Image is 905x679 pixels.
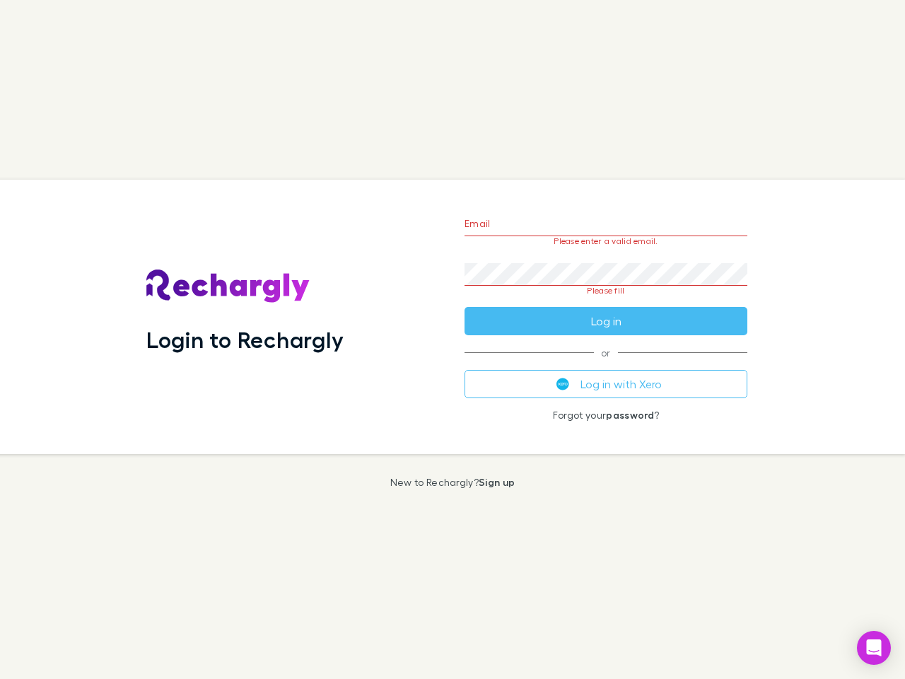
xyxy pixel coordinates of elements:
img: Rechargly's Logo [146,269,310,303]
span: or [465,352,747,353]
button: Log in [465,307,747,335]
p: Forgot your ? [465,410,747,421]
h1: Login to Rechargly [146,326,344,353]
p: Please enter a valid email. [465,236,747,246]
p: Please fill [465,286,747,296]
p: New to Rechargly? [390,477,515,488]
img: Xero's logo [556,378,569,390]
a: password [606,409,654,421]
div: Open Intercom Messenger [857,631,891,665]
a: Sign up [479,476,515,488]
button: Log in with Xero [465,370,747,398]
